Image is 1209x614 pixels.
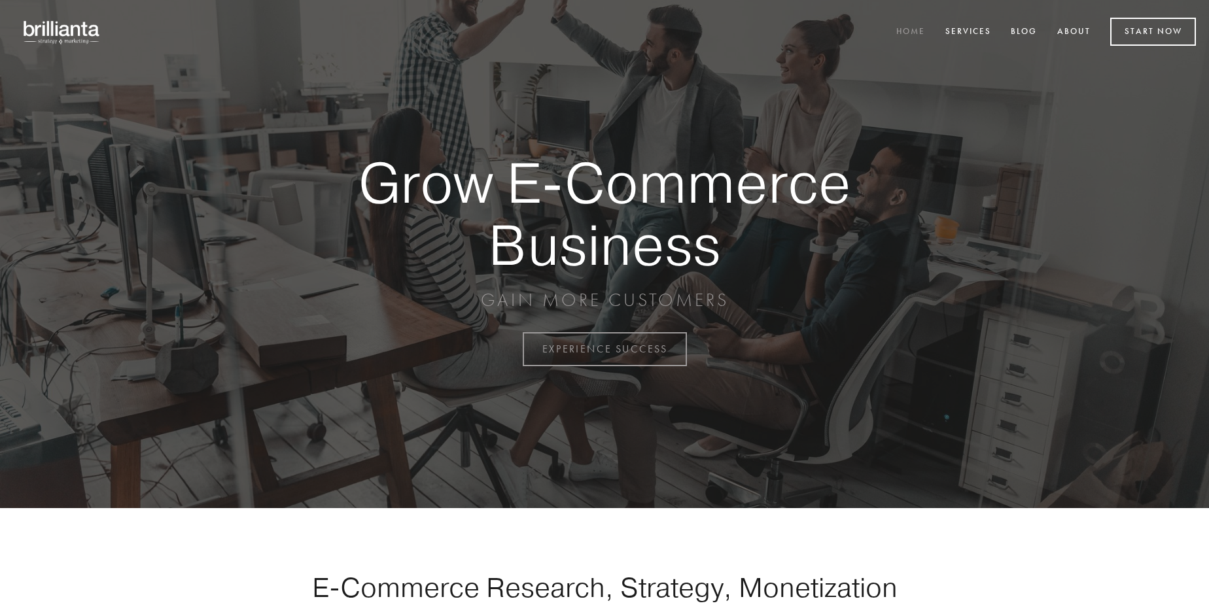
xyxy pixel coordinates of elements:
a: Blog [1002,22,1045,43]
a: Start Now [1110,18,1196,46]
a: About [1049,22,1099,43]
a: Home [888,22,934,43]
p: GAIN MORE CUSTOMERS [313,288,896,312]
h1: E-Commerce Research, Strategy, Monetization [271,571,938,604]
img: brillianta - research, strategy, marketing [13,13,111,51]
a: Services [937,22,1000,43]
strong: Grow E-Commerce Business [313,152,896,275]
a: EXPERIENCE SUCCESS [523,332,687,366]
